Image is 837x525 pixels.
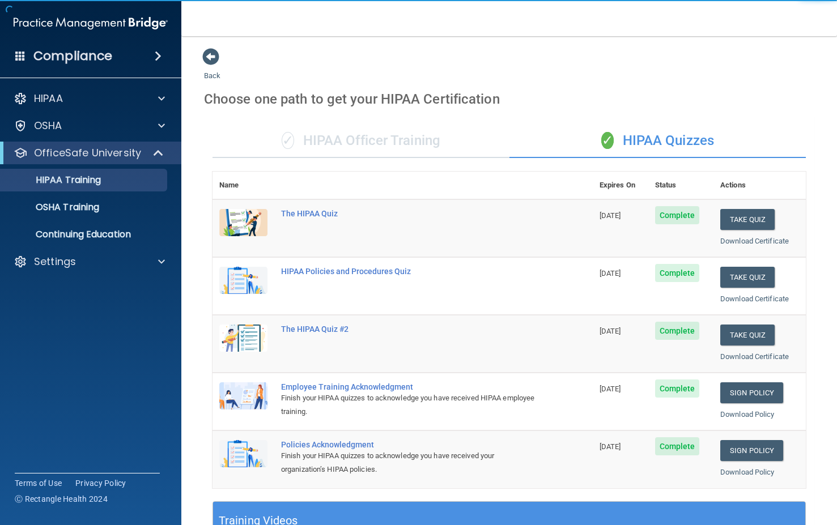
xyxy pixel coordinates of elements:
div: The HIPAA Quiz [281,209,536,218]
th: Expires On [593,172,648,199]
span: Complete [655,264,700,282]
div: HIPAA Officer Training [213,124,509,158]
button: Take Quiz [720,267,775,288]
a: OfficeSafe University [14,146,164,160]
a: Back [204,58,220,80]
span: Ⓒ Rectangle Health 2024 [15,493,108,505]
div: Choose one path to get your HIPAA Certification [204,83,814,116]
a: Download Certificate [720,352,789,361]
span: [DATE] [600,327,621,335]
p: OSHA Training [7,202,99,213]
a: Download Policy [720,468,775,476]
a: Privacy Policy [75,477,126,489]
a: HIPAA [14,92,165,105]
div: Employee Training Acknowledgment [281,382,536,391]
a: Download Certificate [720,294,789,303]
a: Download Certificate [720,237,789,245]
p: OfficeSafe University [34,146,141,160]
th: Actions [713,172,806,199]
div: Finish your HIPAA quizzes to acknowledge you have received your organization’s HIPAA policies. [281,449,536,476]
button: Take Quiz [720,209,775,230]
th: Status [648,172,714,199]
div: HIPAA Policies and Procedures Quiz [281,267,536,276]
span: [DATE] [600,211,621,220]
img: PMB logo [14,12,168,35]
div: Finish your HIPAA quizzes to acknowledge you have received HIPAA employee training. [281,391,536,419]
a: Settings [14,255,165,268]
span: [DATE] [600,385,621,393]
button: Take Quiz [720,325,775,345]
div: The HIPAA Quiz #2 [281,325,536,334]
h4: Compliance [33,48,112,64]
p: Continuing Education [7,229,162,240]
span: Complete [655,379,700,398]
span: [DATE] [600,269,621,278]
span: [DATE] [600,442,621,451]
a: Sign Policy [720,440,783,461]
span: Complete [655,322,700,340]
p: OSHA [34,119,62,133]
a: Sign Policy [720,382,783,403]
p: Settings [34,255,76,268]
div: Policies Acknowledgment [281,440,536,449]
span: Complete [655,437,700,455]
a: Terms of Use [15,477,62,489]
a: OSHA [14,119,165,133]
span: Complete [655,206,700,224]
div: HIPAA Quizzes [509,124,806,158]
span: ✓ [282,132,294,149]
span: ✓ [601,132,614,149]
a: Download Policy [720,410,775,419]
p: HIPAA Training [7,174,101,186]
p: HIPAA [34,92,63,105]
th: Name [213,172,274,199]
